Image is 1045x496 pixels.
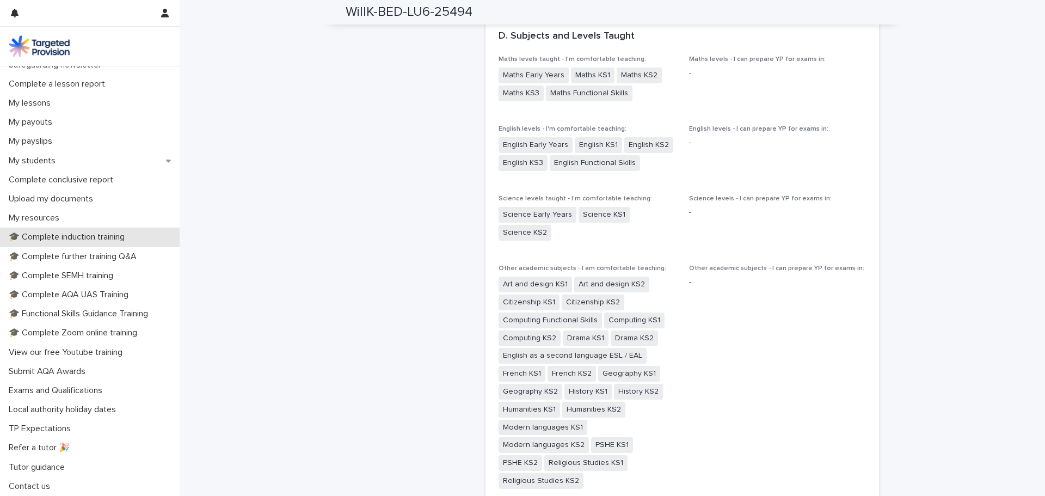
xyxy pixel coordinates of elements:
[499,30,635,42] h2: D. Subjects and Levels Taught
[4,481,59,492] p: Contact us
[571,68,614,83] span: Maths KS1
[689,56,826,63] span: Maths levels - I can prepare YP for exams in:
[611,330,658,346] span: Drama KS2
[4,194,102,204] p: Upload my documents
[4,443,78,453] p: Refer a tutor 🎉
[499,330,561,346] span: Computing KS2
[548,366,596,382] span: French KS2
[499,348,647,364] span: English as a second language ESL / EAL
[575,137,622,153] span: English KS1
[579,207,630,223] span: Science KS1
[4,136,61,146] p: My payslips
[499,437,589,453] span: Modern languages KS2
[4,271,122,281] p: 🎓 Complete SEMH training
[591,437,633,453] span: PSHE KS1
[499,155,548,171] span: English KS3
[689,137,866,149] p: -
[624,137,673,153] span: English KS2
[499,473,583,489] span: Religious Studies KS2
[9,35,70,57] img: M5nRWzHhSzIhMunXDL62
[4,347,131,358] p: View our free Youtube training
[499,195,652,202] span: Science levels taught - I'm comfortable teaching:
[499,137,573,153] span: English Early Years
[499,420,587,436] span: Modern languages KS1
[689,265,864,272] span: Other academic subjects - I can prepare YP for exams in:
[499,402,560,418] span: Humanities KS1
[544,455,628,471] span: Religious Studies KS1
[4,117,61,127] p: My payouts
[499,126,626,132] span: English levels - I'm comfortable teaching:
[499,366,545,382] span: French KS1
[4,405,125,415] p: Local authority holiday dates
[499,384,562,400] span: Geography KS2
[4,290,137,300] p: 🎓 Complete AQA UAS Training
[617,68,662,83] span: Maths KS2
[562,402,625,418] span: Humanities KS2
[4,98,59,108] p: My lessons
[689,126,828,132] span: English levels - I can prepare YP for exams in:
[4,385,111,396] p: Exams and Qualifications
[574,277,649,292] span: Art and design KS2
[546,85,632,101] span: Maths Functional Skills
[4,309,157,319] p: 🎓 Functional Skills Guidance Training
[598,366,660,382] span: Geography KS1
[499,295,560,310] span: Citizenship KS1
[689,277,866,288] p: -
[550,155,640,171] span: English Functional Skills
[4,462,73,473] p: Tutor guidance
[4,252,145,262] p: 🎓 Complete further training Q&A
[346,4,472,20] h2: WillK-BED-LU6-25494
[614,384,663,400] span: History KS2
[604,313,665,328] span: Computing KS1
[499,225,551,241] span: Science KS2
[499,455,542,471] span: PSHE KS2
[4,156,64,166] p: My students
[4,213,68,223] p: My resources
[4,79,114,89] p: Complete a lesson report
[4,232,133,242] p: 🎓 Complete induction training
[4,424,79,434] p: TP Expectations
[499,85,544,101] span: Maths KS3
[563,330,608,346] span: Drama KS1
[499,68,569,83] span: Maths Early Years
[689,195,832,202] span: Science levels - I can prepare YP for exams in:
[499,56,646,63] span: Maths levels taught - I'm comfortable teaching:
[499,313,602,328] span: Computing Functional Skills
[562,295,624,310] span: Citizenship KS2
[4,366,94,377] p: Submit AQA Awards
[499,277,572,292] span: Art and design KS1
[4,175,122,185] p: Complete conclusive report
[689,68,866,79] p: -
[499,265,666,272] span: Other academic subjects - I am comfortable teaching:
[4,328,146,338] p: 🎓 Complete Zoom online training
[499,207,576,223] span: Science Early Years
[564,384,612,400] span: History KS1
[689,207,866,218] p: -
